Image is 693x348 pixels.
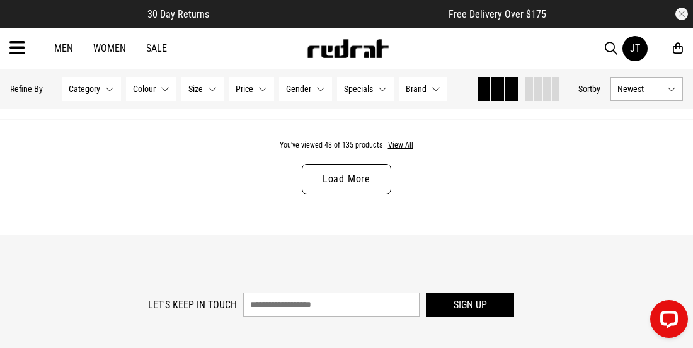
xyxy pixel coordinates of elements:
button: View All [387,140,414,151]
iframe: Customer reviews powered by Trustpilot [234,8,423,20]
button: Sign up [426,293,514,317]
button: Colour [126,77,176,101]
a: Women [93,42,126,54]
button: Category [62,77,121,101]
button: Price [229,77,274,101]
button: Gender [279,77,332,101]
p: Refine By [10,84,43,94]
a: Sale [146,42,167,54]
span: Newest [617,84,662,94]
a: Men [54,42,73,54]
button: Specials [337,77,394,101]
div: JT [630,42,640,54]
span: Category [69,84,100,94]
button: Newest [610,77,683,101]
span: Size [188,84,203,94]
span: Price [236,84,253,94]
span: Free Delivery Over $175 [449,8,546,20]
iframe: LiveChat chat widget [640,295,693,348]
span: Gender [286,84,311,94]
span: Brand [406,84,427,94]
label: Let's keep in touch [148,299,237,311]
span: You've viewed 48 of 135 products [280,141,382,149]
span: by [592,84,600,94]
button: Sortby [578,81,600,96]
button: Size [181,77,224,101]
button: Brand [399,77,447,101]
span: 30 Day Returns [147,8,209,20]
img: Redrat logo [306,39,389,58]
span: Specials [344,84,373,94]
a: Load More [302,164,391,194]
span: Colour [133,84,156,94]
